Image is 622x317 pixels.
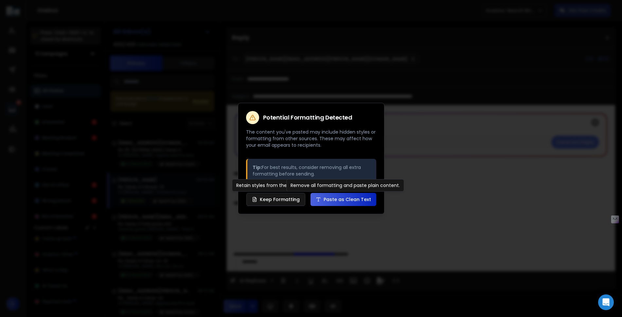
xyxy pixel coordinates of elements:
[598,294,614,310] div: Open Intercom Messenger
[263,115,352,121] h2: Potential Formatting Detected
[311,193,376,206] button: Paste as Clean Text
[286,179,404,192] div: Remove all formatting and paste plain content.
[253,164,371,177] p: For best results, consider removing all extra formatting before sending.
[246,193,305,206] button: Keep Formatting
[232,179,327,192] div: Retain styles from the original source.
[253,164,262,171] strong: Tip:
[246,129,376,148] p: The content you've pasted may include hidden styles or formatting from other sources. These may a...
